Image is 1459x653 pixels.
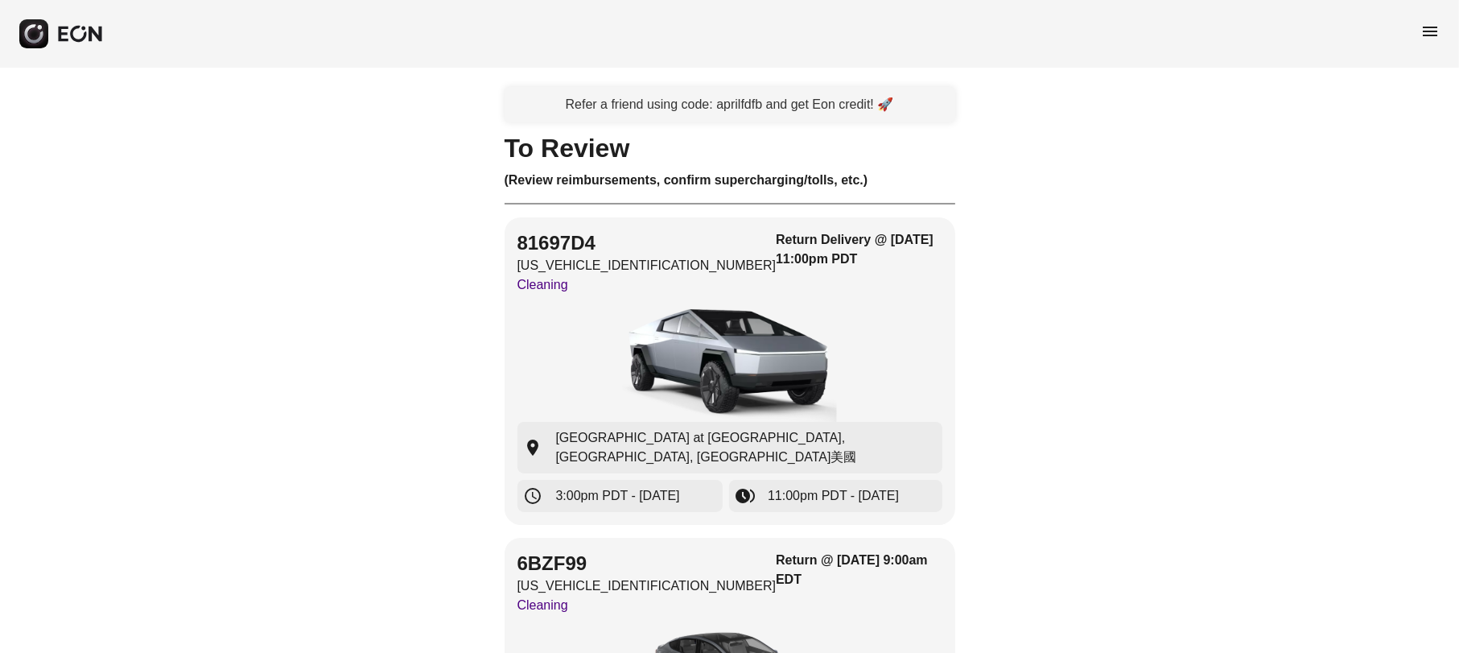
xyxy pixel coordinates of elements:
[736,486,755,506] span: browse_gallery
[505,87,955,122] a: Refer a friend using code: aprilfdfb and get Eon credit! 🚀
[556,486,680,506] span: 3:00pm PDT - [DATE]
[517,577,777,596] p: [US_VEHICLE_IDENTIFICATION_NUMBER]
[768,486,899,506] span: 11:00pm PDT - [DATE]
[517,275,777,295] p: Cleaning
[776,230,942,269] h3: Return Delivery @ [DATE] 11:00pm PDT
[505,171,955,190] h3: (Review reimbursements, confirm supercharging/tolls, etc.)
[517,230,777,256] h2: 81697D4
[618,301,842,422] img: car
[1420,22,1440,41] span: menu
[517,596,777,615] p: Cleaning
[517,551,777,577] h2: 6BZF99
[776,551,942,589] h3: Return @ [DATE] 9:00am EDT
[505,217,955,525] button: 81697D4[US_VEHICLE_IDENTIFICATION_NUMBER]CleaningReturn Delivery @ [DATE] 11:00pm PDTcar[GEOGRAPH...
[517,256,777,275] p: [US_VEHICLE_IDENTIFICATION_NUMBER]
[556,428,936,467] span: [GEOGRAPHIC_DATA] at [GEOGRAPHIC_DATA], [GEOGRAPHIC_DATA], [GEOGRAPHIC_DATA]美國
[524,438,543,457] span: location_on
[524,486,543,506] span: schedule
[505,138,955,158] h1: To Review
